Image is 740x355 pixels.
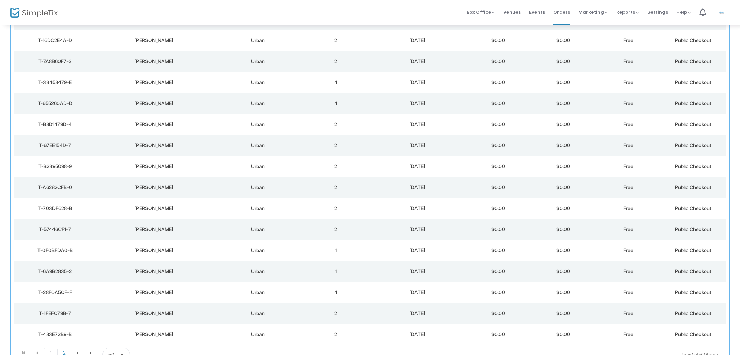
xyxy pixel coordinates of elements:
[214,100,302,107] div: Urban
[531,51,596,72] td: $0.00
[531,30,596,51] td: $0.00
[16,268,94,275] div: T-6A9B2835-2
[97,310,211,317] div: Karen
[466,219,531,240] td: $0.00
[675,331,711,337] span: Public Checkout
[676,9,691,15] span: Help
[370,79,464,86] div: 1/26/2025
[304,51,369,72] td: 2
[97,247,211,254] div: Karen
[466,177,531,198] td: $0.00
[623,184,633,190] span: Free
[97,205,211,212] div: Karen
[623,205,633,211] span: Free
[531,282,596,303] td: $0.00
[466,198,531,219] td: $0.00
[466,324,531,345] td: $0.00
[531,303,596,324] td: $0.00
[370,121,464,128] div: 1/25/2025
[16,289,94,296] div: T-28F0A5CF-F
[531,240,596,261] td: $0.00
[16,310,94,317] div: T-1FEFC79B-7
[214,184,302,191] div: Urban
[623,268,633,274] span: Free
[623,37,633,43] span: Free
[623,79,633,85] span: Free
[214,268,302,275] div: Urban
[370,205,464,212] div: 1/12/2025
[16,184,94,191] div: T-A6282CFB-0
[97,58,211,65] div: Karen
[16,331,94,338] div: T-483E72B9-B
[623,58,633,64] span: Free
[16,58,94,65] div: T-7A8B60F7-3
[531,198,596,219] td: $0.00
[466,93,531,114] td: $0.00
[675,247,711,253] span: Public Checkout
[97,142,211,149] div: Karen
[214,121,302,128] div: Urban
[466,156,531,177] td: $0.00
[623,100,633,106] span: Free
[304,240,369,261] td: 1
[304,177,369,198] td: 2
[675,268,711,274] span: Public Checkout
[214,226,302,233] div: Urban
[675,100,711,106] span: Public Checkout
[97,289,211,296] div: Karen
[466,135,531,156] td: $0.00
[16,37,94,44] div: T-16DC2E4A-D
[370,268,464,275] div: 1/7/2025
[623,226,633,232] span: Free
[16,163,94,170] div: T-B2395098-9
[97,100,211,107] div: Karen
[370,247,464,254] div: 1/7/2025
[675,37,711,43] span: Public Checkout
[304,72,369,93] td: 4
[675,121,711,127] span: Public Checkout
[675,58,711,64] span: Public Checkout
[466,72,531,93] td: $0.00
[214,247,302,254] div: Urban
[647,3,668,21] span: Settings
[616,9,639,15] span: Reports
[531,177,596,198] td: $0.00
[214,58,302,65] div: Urban
[97,331,211,338] div: Karen
[466,282,531,303] td: $0.00
[531,261,596,282] td: $0.00
[675,184,711,190] span: Public Checkout
[467,9,495,15] span: Box Office
[214,142,302,149] div: Urban
[531,219,596,240] td: $0.00
[370,163,464,170] div: 1/12/2025
[529,3,545,21] span: Events
[531,156,596,177] td: $0.00
[97,226,211,233] div: Karen
[370,184,464,191] div: 1/12/2025
[214,37,302,44] div: Urban
[623,310,633,316] span: Free
[370,310,464,317] div: 12/29/2024
[531,324,596,345] td: $0.00
[304,282,369,303] td: 4
[16,247,94,254] div: T-0F0BFDA0-B
[304,93,369,114] td: 4
[623,289,633,295] span: Free
[370,100,464,107] div: 1/25/2025
[531,135,596,156] td: $0.00
[553,3,570,21] span: Orders
[304,303,369,324] td: 2
[97,79,211,86] div: Karen
[304,156,369,177] td: 2
[214,205,302,212] div: Urban
[214,310,302,317] div: Urban
[675,226,711,232] span: Public Checkout
[16,205,94,212] div: T-703DF628-B
[466,30,531,51] td: $0.00
[370,226,464,233] div: 1/12/2025
[16,121,94,128] div: T-B8D1479D-4
[531,72,596,93] td: $0.00
[16,100,94,107] div: T-655260AD-D
[16,142,94,149] div: T-67EE154D-7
